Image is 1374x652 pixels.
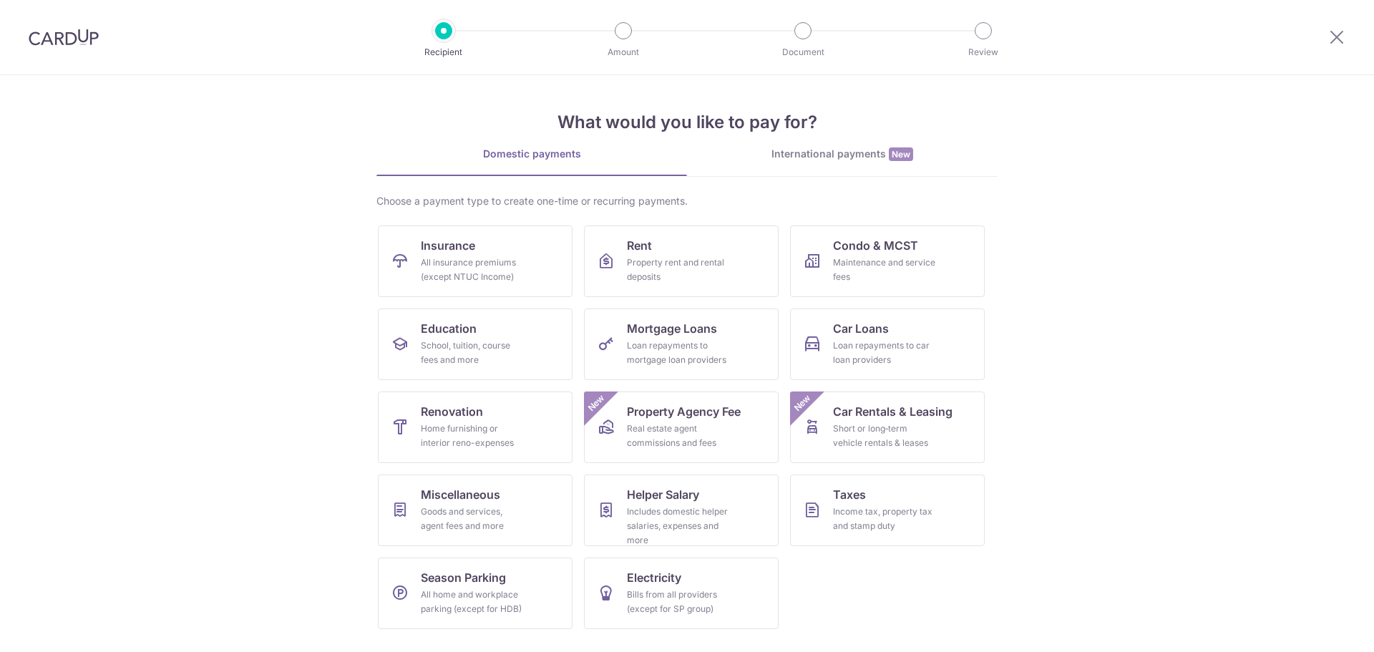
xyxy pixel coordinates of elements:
[833,422,936,450] div: Short or long‑term vehicle rentals & leases
[378,308,572,380] a: EducationSchool, tuition, course fees and more
[627,569,681,586] span: Electricity
[833,505,936,533] div: Income tax, property tax and stamp duty
[421,339,524,367] div: School, tuition, course fees and more
[627,486,699,503] span: Helper Salary
[376,147,687,161] div: Domestic payments
[750,45,856,59] p: Document
[421,505,524,533] div: Goods and services, agent fees and more
[790,308,985,380] a: Car LoansLoan repayments to car loan providers
[889,147,913,161] span: New
[421,588,524,616] div: All home and workplace parking (except for HDB)
[378,225,572,297] a: InsuranceAll insurance premiums (except NTUC Income)
[29,29,99,46] img: CardUp
[627,403,741,420] span: Property Agency Fee
[627,505,730,548] div: Includes domestic helper salaries, expenses and more
[791,391,814,415] span: New
[833,237,918,254] span: Condo & MCST
[627,422,730,450] div: Real estate agent commissions and fees
[421,403,483,420] span: Renovation
[833,256,936,284] div: Maintenance and service fees
[421,237,475,254] span: Insurance
[833,403,952,420] span: Car Rentals & Leasing
[833,486,866,503] span: Taxes
[790,391,985,463] a: Car Rentals & LeasingShort or long‑term vehicle rentals & leasesNew
[585,391,608,415] span: New
[584,558,779,629] a: ElectricityBills from all providers (except for SP group)
[584,308,779,380] a: Mortgage LoansLoan repayments to mortgage loan providers
[627,320,717,337] span: Mortgage Loans
[378,475,572,546] a: MiscellaneousGoods and services, agent fees and more
[378,558,572,629] a: Season ParkingAll home and workplace parking (except for HDB)
[421,422,524,450] div: Home furnishing or interior reno-expenses
[627,339,730,367] div: Loan repayments to mortgage loan providers
[687,147,998,162] div: International payments
[627,588,730,616] div: Bills from all providers (except for SP group)
[421,256,524,284] div: All insurance premiums (except NTUC Income)
[584,225,779,297] a: RentProperty rent and rental deposits
[790,225,985,297] a: Condo & MCSTMaintenance and service fees
[584,475,779,546] a: Helper SalaryIncludes domestic helper salaries, expenses and more
[790,475,985,546] a: TaxesIncome tax, property tax and stamp duty
[930,45,1036,59] p: Review
[378,391,572,463] a: RenovationHome furnishing or interior reno-expenses
[421,486,500,503] span: Miscellaneous
[376,110,998,135] h4: What would you like to pay for?
[833,339,936,367] div: Loan repayments to car loan providers
[627,256,730,284] div: Property rent and rental deposits
[421,569,506,586] span: Season Parking
[391,45,497,59] p: Recipient
[627,237,652,254] span: Rent
[584,391,779,463] a: Property Agency FeeReal estate agent commissions and feesNew
[1285,609,1360,645] iframe: 打开一个小组件，您可以在其中找到更多信息
[833,320,889,337] span: Car Loans
[570,45,676,59] p: Amount
[421,320,477,337] span: Education
[376,194,998,208] div: Choose a payment type to create one-time or recurring payments.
